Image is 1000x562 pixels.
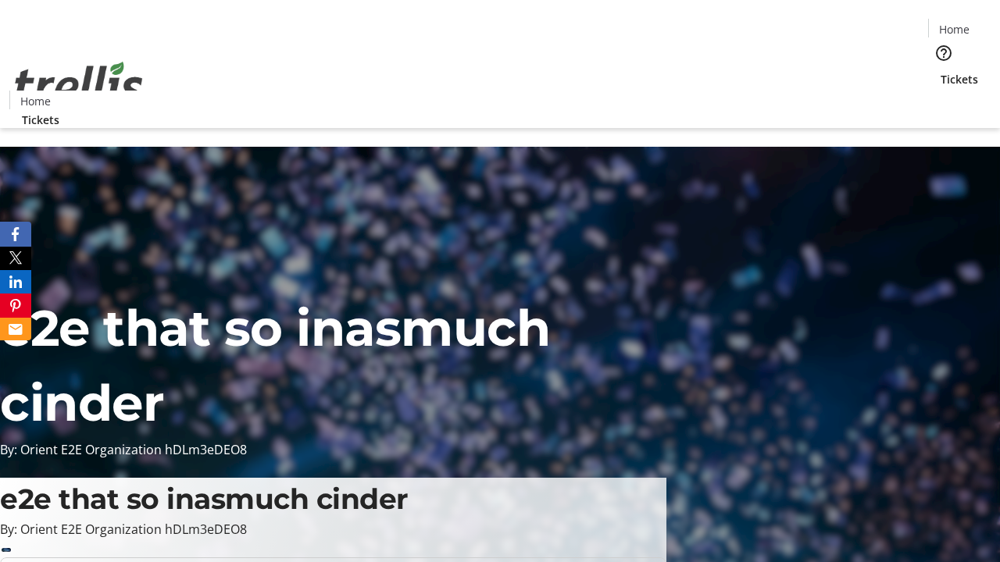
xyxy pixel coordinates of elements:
a: Tickets [9,112,72,128]
img: Orient E2E Organization hDLm3eDEO8's Logo [9,44,148,123]
span: Home [20,93,51,109]
a: Tickets [928,71,991,87]
span: Tickets [22,112,59,128]
span: Tickets [941,71,978,87]
button: Cart [928,87,959,119]
a: Home [929,21,979,37]
span: Home [939,21,970,37]
button: Help [928,37,959,69]
a: Home [10,93,60,109]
